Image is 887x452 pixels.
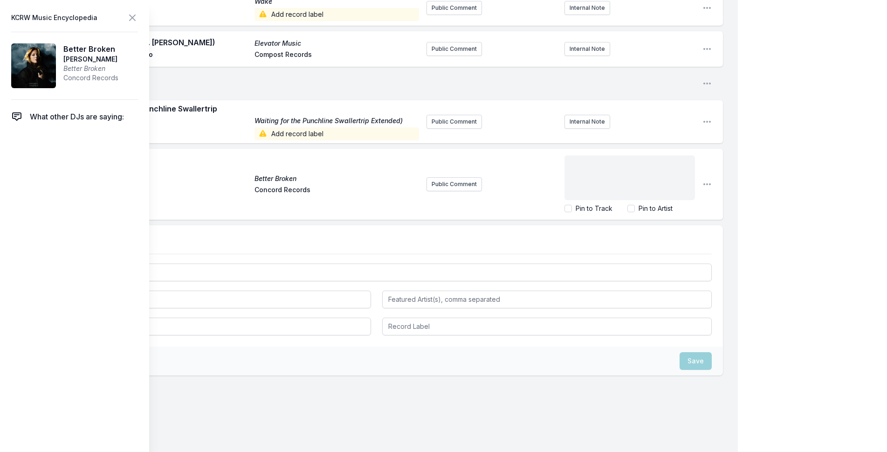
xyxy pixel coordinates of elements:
input: Track Title [41,264,712,281]
span: Concord Records [63,73,118,83]
span: Waiting for the Punchline Swallertrip Extended) [84,103,249,125]
button: Open playlist item options [702,44,712,54]
button: Open playlist item options [702,3,712,13]
span: Add record label [254,127,419,140]
span: KCRW Music Encyclopedia [11,11,97,24]
span: Alegre 2003 (Feat. [PERSON_NAME]) [84,37,249,48]
button: Public Comment [426,42,482,56]
button: Internal Note [564,1,610,15]
span: Better Broken [63,43,118,55]
span: Concord Records [254,185,419,196]
span: Better Broken [84,172,249,183]
button: Save [680,352,712,370]
span: [PERSON_NAME] [84,127,249,140]
span: [PERSON_NAME] Trio [84,50,249,61]
span: Compost Records [254,50,419,61]
button: Public Comment [426,115,482,129]
span: Add record label [254,8,419,21]
span: Break [82,78,695,89]
button: Internal Note [564,42,610,56]
span: What other DJs are saying: [30,111,124,122]
input: Artist [41,291,371,308]
span: Better Broken [63,64,118,73]
label: Pin to Track [576,204,612,213]
input: Album Title [41,318,371,335]
button: Internal Note [564,115,610,129]
span: Elevator Music [254,39,419,48]
button: Public Comment [426,1,482,15]
label: Pin to Artist [639,204,673,213]
input: Featured Artist(s), comma separated [382,291,712,308]
button: Open playlist item options [702,117,712,126]
button: Open playlist item options [702,79,712,88]
span: Better Broken [254,174,419,183]
span: [PERSON_NAME] [63,55,118,64]
span: Waiting for the Punchline Swallertrip Extended) [254,116,419,125]
button: Public Comment [426,177,482,191]
button: Open playlist item options [702,180,712,189]
input: Record Label [382,318,712,335]
span: [PERSON_NAME] [84,8,249,21]
span: [PERSON_NAME] [84,185,249,196]
img: Better Broken [11,43,56,88]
